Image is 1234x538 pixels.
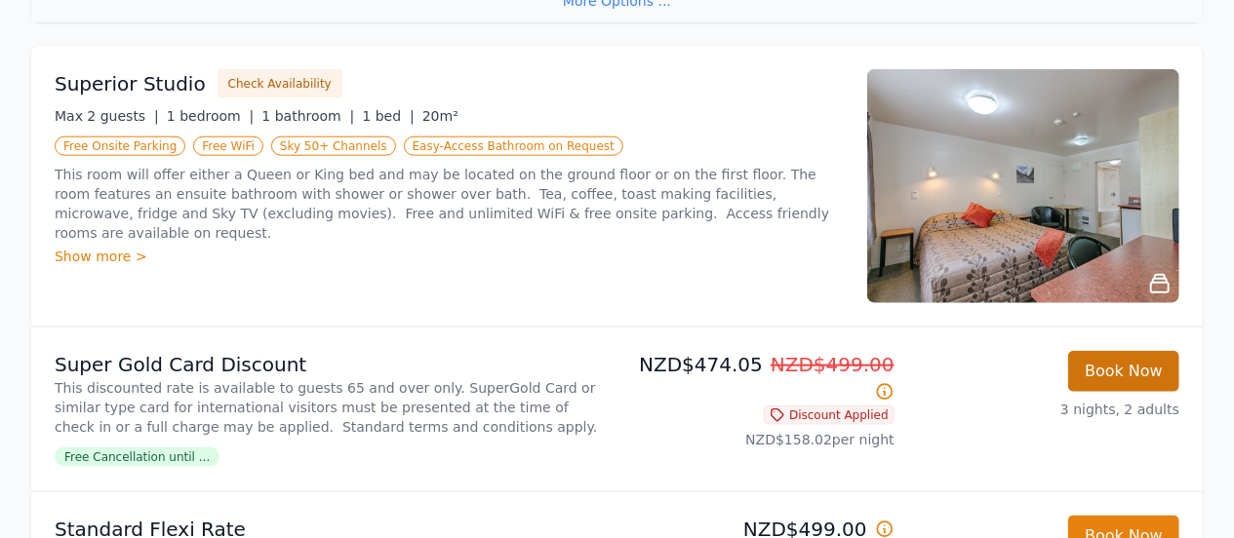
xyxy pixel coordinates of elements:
[910,400,1179,419] p: 3 nights, 2 adults
[404,136,623,156] span: Easy-Access Bathroom on Request
[271,136,396,156] span: Sky 50+ Channels
[55,447,219,467] span: Free Cancellation until ...
[362,108,414,124] span: 1 bed |
[55,247,844,266] div: Show more >
[771,353,895,376] span: NZD$499.00
[55,136,185,156] span: Free Onsite Parking
[625,351,895,405] p: NZD$474.05
[764,405,895,425] span: Discount Applied
[55,351,610,378] p: Super Gold Card Discount
[1068,351,1179,392] button: Book Now
[55,108,159,124] span: Max 2 guests |
[55,378,610,437] p: This discounted rate is available to guests 65 and over only. SuperGold Card or similar type card...
[55,165,844,243] p: This room will offer either a Queen or King bed and may be located on the ground floor or on the ...
[55,70,206,97] h3: Superior Studio
[625,430,895,449] p: NZD$158.02 per night
[218,69,342,98] button: Check Availability
[261,108,354,124] span: 1 bathroom |
[422,108,458,124] span: 20m²
[193,136,263,156] span: Free WiFi
[167,108,255,124] span: 1 bedroom |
